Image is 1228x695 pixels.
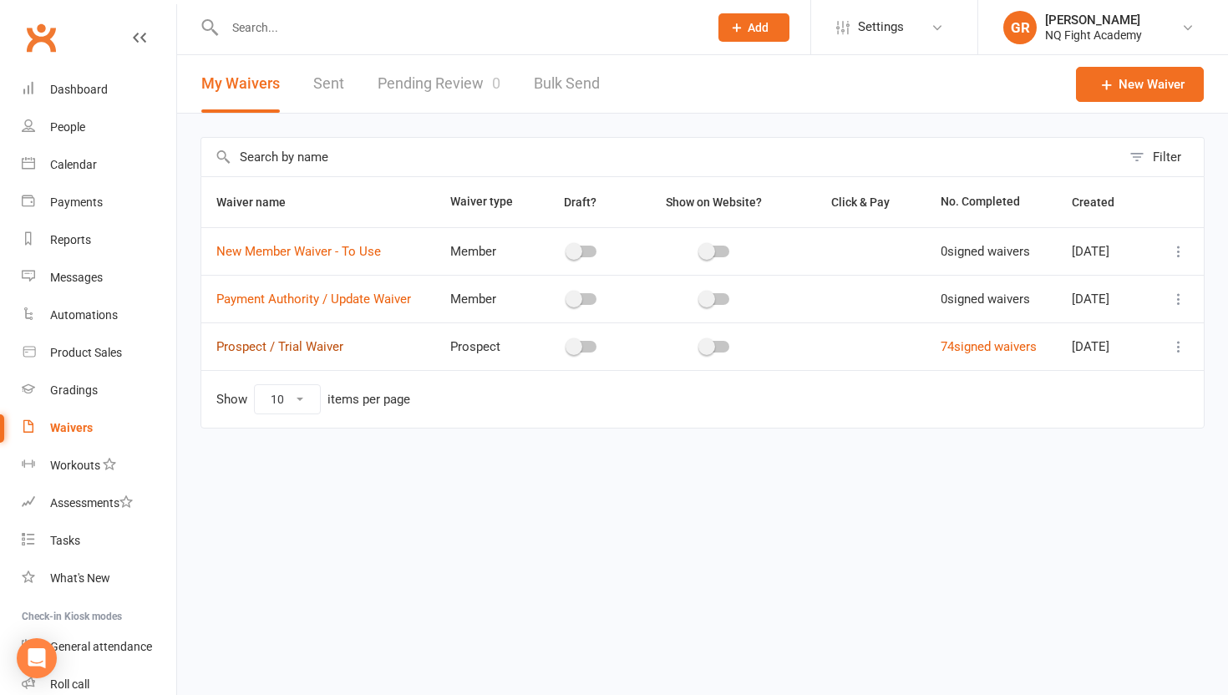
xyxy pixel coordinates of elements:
span: Add [748,21,769,34]
span: Created [1072,195,1133,209]
a: Bulk Send [534,55,600,113]
a: Prospect / Trial Waiver [216,339,343,354]
a: Calendar [22,146,176,184]
div: General attendance [50,640,152,653]
a: Reports [22,221,176,259]
a: Workouts [22,447,176,484]
button: Show on Website? [651,192,780,212]
td: Prospect [435,322,532,370]
div: Payments [50,195,103,209]
div: Show [216,384,410,414]
span: 0 signed waivers [941,244,1030,259]
a: Product Sales [22,334,176,372]
div: Reports [50,233,91,246]
a: 74signed waivers [941,339,1037,354]
a: Payments [22,184,176,221]
div: Assessments [50,496,133,510]
div: Product Sales [50,346,122,359]
div: Waivers [50,421,93,434]
td: Member [435,275,532,322]
div: What's New [50,571,110,585]
span: Show on Website? [666,195,762,209]
button: My Waivers [201,55,280,113]
div: Open Intercom Messenger [17,638,57,678]
a: What's New [22,560,176,597]
a: New Waiver [1076,67,1204,102]
button: Add [718,13,789,42]
span: Click & Pay [831,195,890,209]
td: [DATE] [1057,275,1152,322]
a: People [22,109,176,146]
div: GR [1003,11,1037,44]
div: NQ Fight Academy [1045,28,1142,43]
div: items per page [327,393,410,407]
div: Gradings [50,383,98,397]
button: Waiver name [216,192,304,212]
div: People [50,120,85,134]
a: General attendance kiosk mode [22,628,176,666]
div: [PERSON_NAME] [1045,13,1142,28]
td: Member [435,227,532,275]
div: Roll call [50,677,89,691]
span: Draft? [564,195,596,209]
span: 0 [492,74,500,92]
a: Assessments [22,484,176,522]
div: Filter [1153,147,1181,167]
a: Gradings [22,372,176,409]
div: Calendar [50,158,97,171]
span: Waiver name [216,195,304,209]
a: Waivers [22,409,176,447]
div: Tasks [50,534,80,547]
div: Dashboard [50,83,108,96]
button: Created [1072,192,1133,212]
input: Search... [220,16,697,39]
button: Click & Pay [816,192,908,212]
button: Filter [1121,138,1204,176]
a: Sent [313,55,344,113]
span: Settings [858,8,904,46]
td: [DATE] [1057,227,1152,275]
a: New Member Waiver - To Use [216,244,381,259]
a: Tasks [22,522,176,560]
a: Automations [22,297,176,334]
div: Automations [50,308,118,322]
span: 0 signed waivers [941,292,1030,307]
th: Waiver type [435,177,532,227]
a: Messages [22,259,176,297]
div: Workouts [50,459,100,472]
a: Clubworx [20,17,62,58]
a: Pending Review0 [378,55,500,113]
input: Search by name [201,138,1121,176]
th: No. Completed [926,177,1057,227]
a: Dashboard [22,71,176,109]
div: Messages [50,271,103,284]
a: Payment Authority / Update Waiver [216,292,411,307]
td: [DATE] [1057,322,1152,370]
button: Draft? [549,192,615,212]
